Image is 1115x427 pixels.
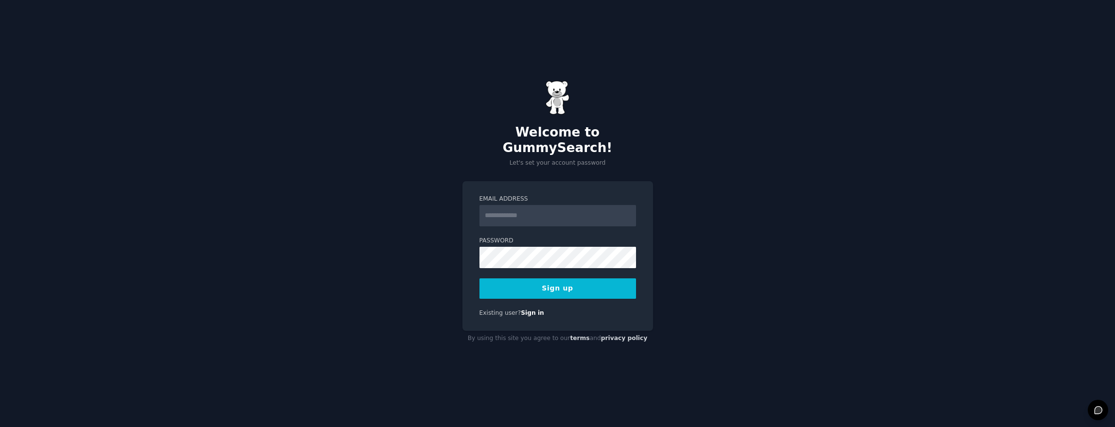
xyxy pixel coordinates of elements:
[546,81,570,115] img: Gummy Bear
[479,309,521,316] span: Existing user?
[479,237,636,245] label: Password
[479,278,636,299] button: Sign up
[570,335,589,342] a: terms
[462,159,653,168] p: Let's set your account password
[601,335,648,342] a: privacy policy
[462,125,653,155] h2: Welcome to GummySearch!
[521,309,544,316] a: Sign in
[479,195,636,204] label: Email Address
[462,331,653,346] div: By using this site you agree to our and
